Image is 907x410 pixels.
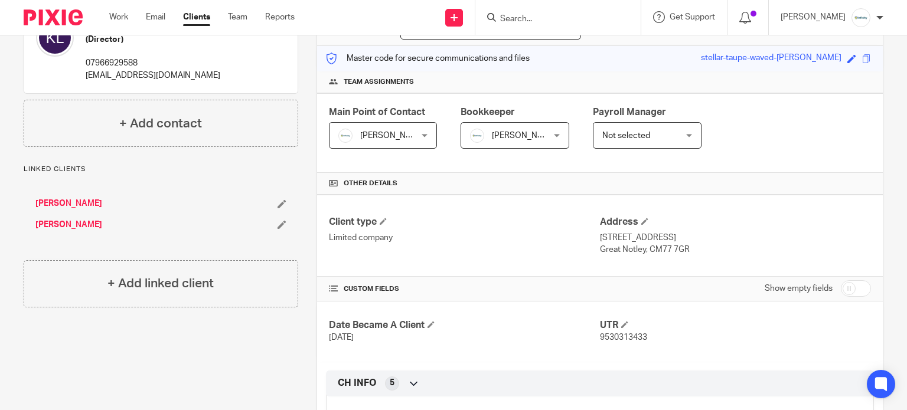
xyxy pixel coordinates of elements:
[329,107,425,117] span: Main Point of Contact
[329,333,354,342] span: [DATE]
[24,9,83,25] img: Pixie
[329,232,600,244] p: Limited company
[470,129,484,143] img: Infinity%20Logo%20with%20Whitespace%20.png
[329,319,600,332] h4: Date Became A Client
[851,8,870,27] img: Infinity%20Logo%20with%20Whitespace%20.png
[344,77,414,87] span: Team assignments
[600,216,871,228] h4: Address
[146,11,165,23] a: Email
[228,11,247,23] a: Team
[492,132,557,140] span: [PERSON_NAME]
[35,198,102,209] a: [PERSON_NAME]
[24,165,298,174] p: Linked clients
[265,11,295,23] a: Reports
[600,333,647,342] span: 9530313433
[329,216,600,228] h4: Client type
[781,11,846,23] p: [PERSON_NAME]
[326,53,530,64] p: Master code for secure communications and files
[600,232,871,244] p: [STREET_ADDRESS]
[600,319,871,332] h4: UTR
[593,107,666,117] span: Payroll Manager
[109,11,128,23] a: Work
[338,129,353,143] img: Infinity%20Logo%20with%20Whitespace%20.png
[461,107,515,117] span: Bookkeeper
[602,132,650,140] span: Not selected
[344,179,397,188] span: Other details
[390,377,394,389] span: 5
[107,274,214,293] h4: + Add linked client
[499,14,605,25] input: Search
[86,57,220,69] p: 07966929588
[329,284,600,294] h4: CUSTOM FIELDS
[86,34,220,45] h5: (Director)
[701,52,841,65] div: stellar-taupe-waved-[PERSON_NAME]
[765,283,833,294] label: Show empty fields
[35,219,102,231] a: [PERSON_NAME]
[670,13,715,21] span: Get Support
[600,244,871,255] p: Great Notley, CM77 7GR
[119,114,202,133] h4: + Add contact
[86,70,220,81] p: [EMAIL_ADDRESS][DOMAIN_NAME]
[36,19,74,57] img: svg%3E
[183,11,210,23] a: Clients
[338,377,376,389] span: CH INFO
[360,132,425,140] span: [PERSON_NAME]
